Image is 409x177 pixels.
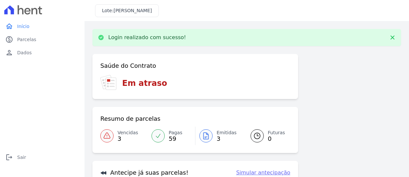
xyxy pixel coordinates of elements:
span: Pagas [169,129,182,136]
span: [PERSON_NAME] [114,8,152,13]
span: 3 [118,136,138,141]
a: paidParcelas [3,33,82,46]
h3: Resumo de parcelas [100,115,160,123]
span: Vencidas [118,129,138,136]
a: personDados [3,46,82,59]
i: home [5,22,13,30]
span: Dados [17,49,32,56]
h3: Antecipe já suas parcelas! [100,169,188,177]
span: Início [17,23,29,30]
h3: Lote: [102,7,152,14]
a: homeInício [3,20,82,33]
span: Emitidas [217,129,237,136]
i: person [5,49,13,57]
p: Login realizado com sucesso! [108,34,186,41]
a: Futuras 0 [243,127,290,145]
a: Vencidas 3 [100,127,148,145]
span: 3 [217,136,237,141]
a: logoutSair [3,151,82,164]
a: Emitidas 3 [195,127,243,145]
h3: Em atraso [122,77,167,89]
i: paid [5,36,13,43]
span: 0 [268,136,285,141]
h3: Saúde do Contrato [100,62,156,70]
a: Pagas 59 [148,127,195,145]
span: 59 [169,136,182,141]
span: Parcelas [17,36,36,43]
span: Futuras [268,129,285,136]
i: logout [5,153,13,161]
a: Simular antecipação [236,169,290,177]
span: Sair [17,154,26,161]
